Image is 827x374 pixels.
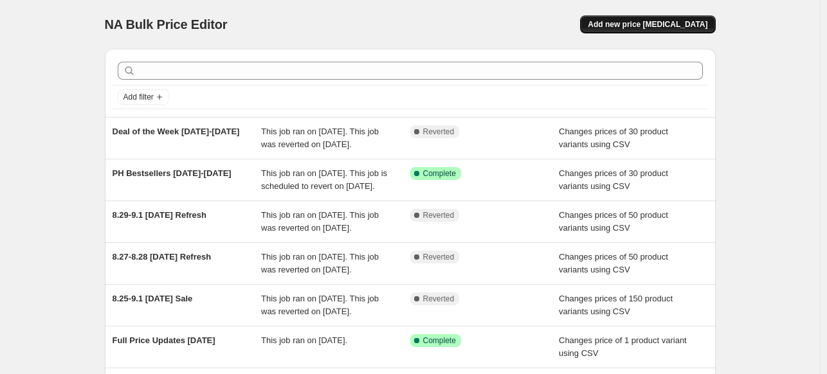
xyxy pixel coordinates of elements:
span: 8.27-8.28 [DATE] Refresh [113,252,212,262]
span: This job ran on [DATE]. This job is scheduled to revert on [DATE]. [261,168,387,191]
span: Reverted [423,210,455,220]
span: Complete [423,168,456,179]
span: Changes prices of 150 product variants using CSV [559,294,673,316]
span: This job ran on [DATE]. This job was reverted on [DATE]. [261,252,379,274]
button: Add new price [MEDICAL_DATA] [580,15,715,33]
span: Complete [423,335,456,346]
span: Deal of the Week [DATE]-[DATE] [113,127,240,136]
span: Changes prices of 50 product variants using CSV [559,252,668,274]
span: Reverted [423,127,455,137]
span: This job ran on [DATE]. This job was reverted on [DATE]. [261,294,379,316]
button: Add filter [118,89,169,105]
span: NA Bulk Price Editor [105,17,228,31]
span: 8.25-9.1 [DATE] Sale [113,294,193,303]
span: Reverted [423,252,455,262]
span: Changes price of 1 product variant using CSV [559,335,687,358]
span: Reverted [423,294,455,304]
span: Changes prices of 50 product variants using CSV [559,210,668,233]
span: Changes prices of 30 product variants using CSV [559,127,668,149]
span: This job ran on [DATE]. This job was reverted on [DATE]. [261,210,379,233]
span: Add filter [123,92,154,102]
span: PH Bestsellers [DATE]-[DATE] [113,168,232,178]
span: Add new price [MEDICAL_DATA] [588,19,707,30]
span: 8.29-9.1 [DATE] Refresh [113,210,206,220]
span: This job ran on [DATE]. This job was reverted on [DATE]. [261,127,379,149]
span: Full Price Updates [DATE] [113,335,215,345]
span: This job ran on [DATE]. [261,335,347,345]
span: Changes prices of 30 product variants using CSV [559,168,668,191]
